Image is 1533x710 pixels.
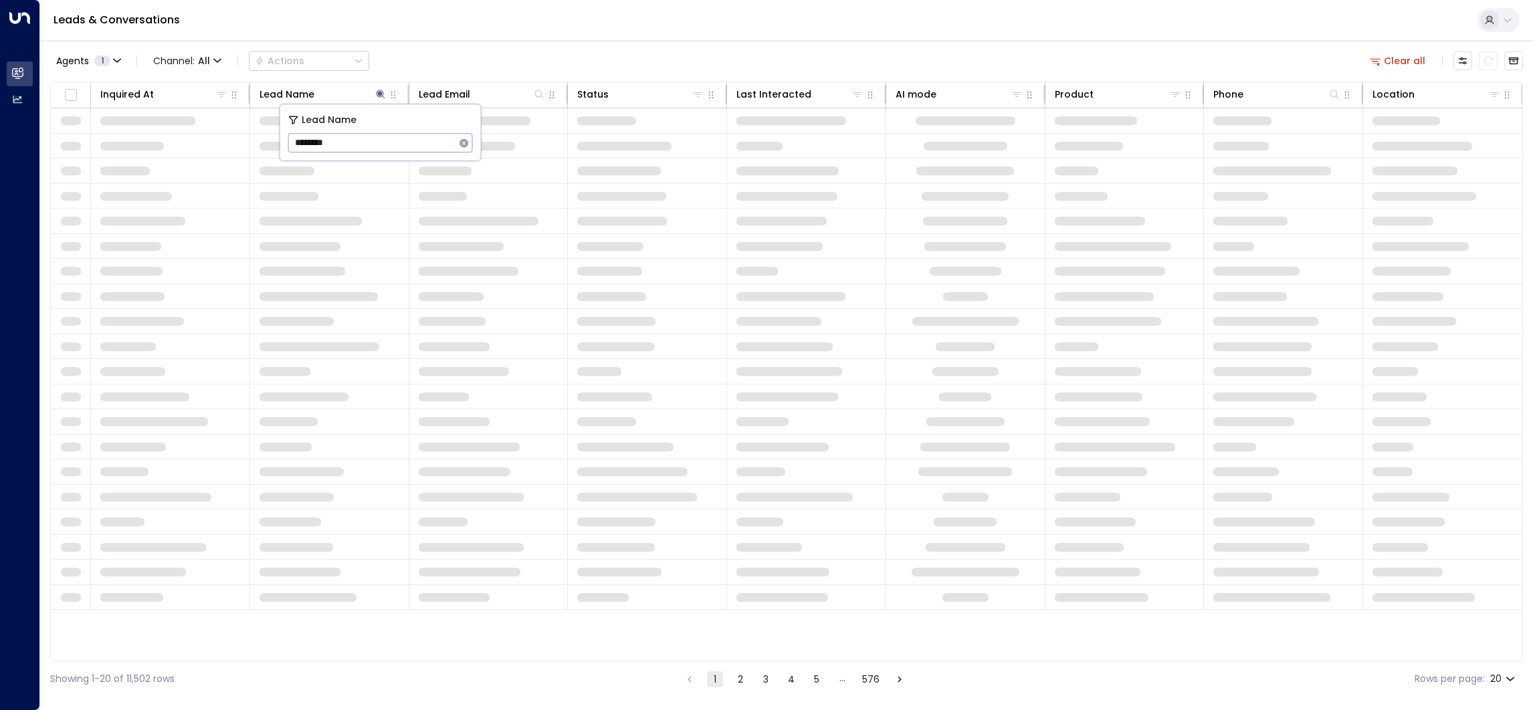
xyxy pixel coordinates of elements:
[50,672,175,686] div: Showing 1-20 of 11,502 rows
[419,86,546,102] div: Lead Email
[1415,672,1485,686] label: Rows per page:
[577,86,609,102] div: Status
[100,86,228,102] div: Inquired At
[1055,86,1183,102] div: Product
[732,671,748,687] button: Go to page 2
[736,86,864,102] div: Last Interacted
[94,55,110,66] span: 1
[255,55,304,67] div: Actions
[1364,51,1431,70] button: Clear all
[56,56,89,66] span: Agents
[1372,86,1501,102] div: Location
[419,86,470,102] div: Lead Email
[148,51,227,70] span: Channel:
[681,671,908,687] nav: pagination navigation
[1504,51,1523,70] button: Archived Leads
[148,51,227,70] button: Channel:All
[1213,86,1243,102] div: Phone
[577,86,705,102] div: Status
[892,671,908,687] button: Go to next page
[758,671,774,687] button: Go to page 3
[1372,86,1415,102] div: Location
[198,55,210,66] span: All
[1453,51,1472,70] button: Customize
[1055,86,1094,102] div: Product
[249,51,369,71] div: Button group with a nested menu
[50,51,126,70] button: Agents1
[707,671,723,687] button: page 1
[260,86,387,102] div: Lead Name
[834,671,850,687] div: …
[783,671,799,687] button: Go to page 4
[1213,86,1341,102] div: Phone
[809,671,825,687] button: Go to page 5
[1479,51,1498,70] span: Refresh
[896,86,1023,102] div: AI mode
[859,671,882,687] button: Go to page 576
[1490,669,1518,689] div: 20
[302,112,356,128] span: Lead Name
[260,86,314,102] div: Lead Name
[896,86,936,102] div: AI mode
[736,86,811,102] div: Last Interacted
[100,86,154,102] div: Inquired At
[54,12,180,27] a: Leads & Conversations
[249,51,369,71] button: Actions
